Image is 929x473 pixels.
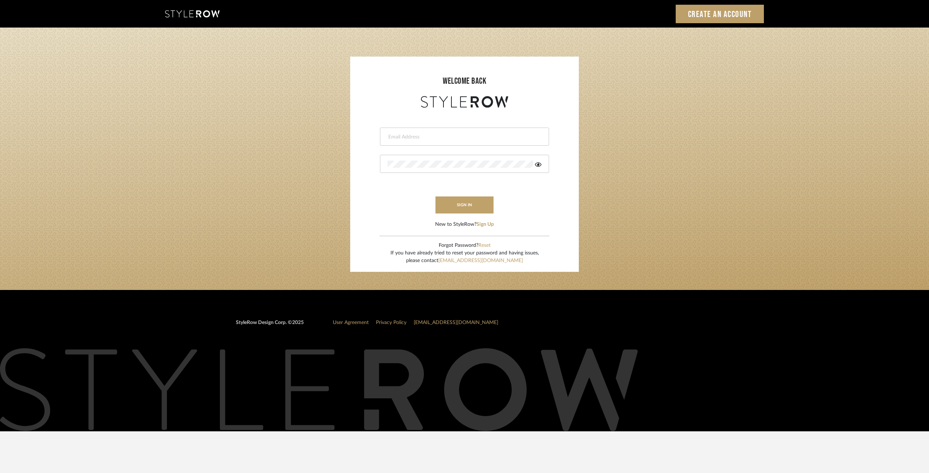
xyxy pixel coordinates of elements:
a: Privacy Policy [376,320,406,325]
div: New to StyleRow? [435,221,494,228]
a: [EMAIL_ADDRESS][DOMAIN_NAME] [438,258,523,263]
button: sign in [435,196,494,213]
div: StyleRow Design Corp. ©2025 [236,319,304,332]
div: welcome back [357,75,572,88]
a: Create an Account [676,5,764,23]
div: If you have already tried to reset your password and having issues, please contact [390,249,539,265]
button: Sign Up [476,221,494,228]
a: User Agreement [333,320,369,325]
a: [EMAIL_ADDRESS][DOMAIN_NAME] [414,320,498,325]
input: Email Address [388,133,540,141]
button: Reset [478,242,491,249]
div: Forgot Password? [390,242,539,249]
